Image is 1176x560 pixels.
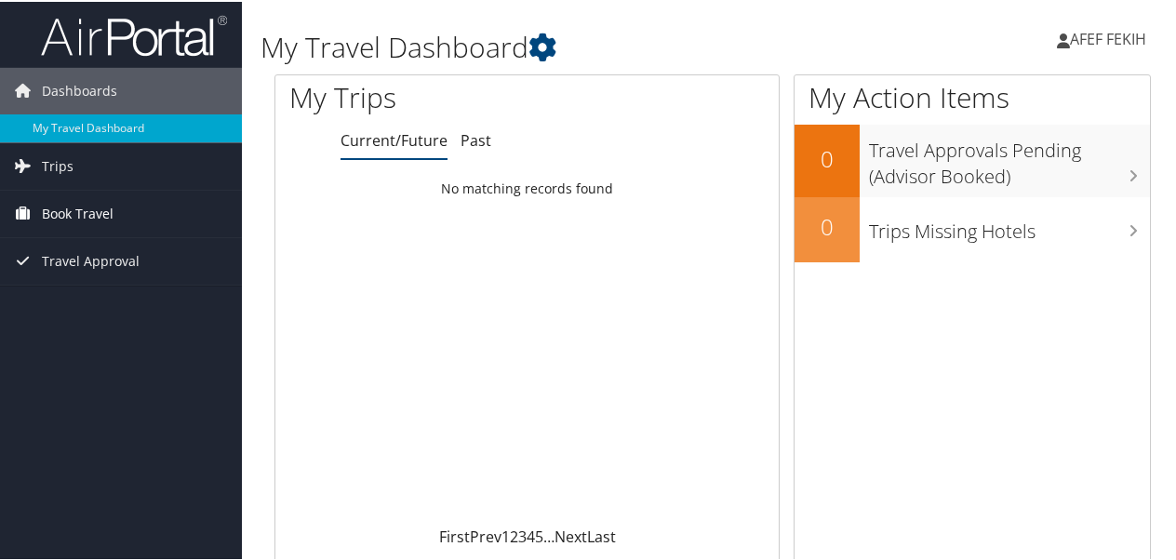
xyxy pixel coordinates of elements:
[869,127,1150,188] h3: Travel Approvals Pending (Advisor Booked)
[261,26,863,65] h1: My Travel Dashboard
[535,525,543,545] a: 5
[42,236,140,283] span: Travel Approval
[41,12,227,56] img: airportal-logo.png
[518,525,527,545] a: 3
[461,128,491,149] a: Past
[795,209,860,241] h2: 0
[555,525,587,545] a: Next
[1070,27,1146,47] span: AFEF FEKIH
[869,207,1150,243] h3: Trips Missing Hotels
[42,189,114,235] span: Book Travel
[275,170,779,204] td: No matching records found
[501,525,510,545] a: 1
[439,525,470,545] a: First
[587,525,616,545] a: Last
[510,525,518,545] a: 2
[795,141,860,173] h2: 0
[341,128,448,149] a: Current/Future
[543,525,555,545] span: …
[795,123,1150,194] a: 0Travel Approvals Pending (Advisor Booked)
[470,525,501,545] a: Prev
[289,76,555,115] h1: My Trips
[42,141,73,188] span: Trips
[42,66,117,113] span: Dashboards
[1057,9,1165,65] a: AFEF FEKIH
[527,525,535,545] a: 4
[795,76,1150,115] h1: My Action Items
[795,195,1150,260] a: 0Trips Missing Hotels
